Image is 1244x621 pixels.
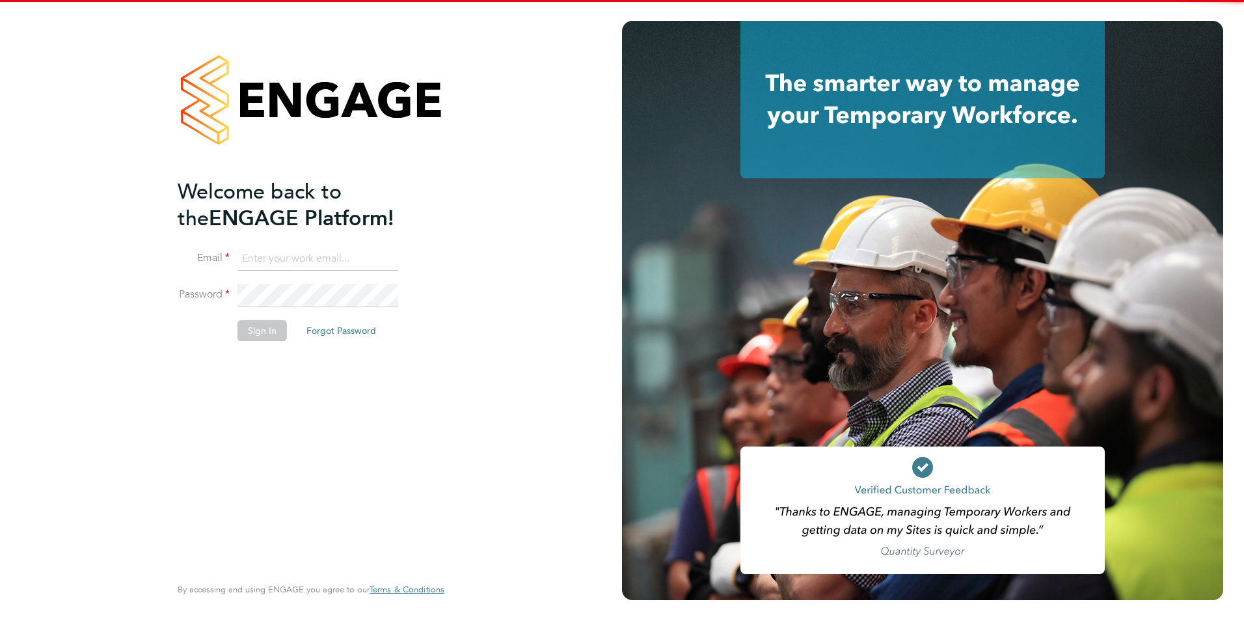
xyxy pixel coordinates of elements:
h2: ENGAGE Platform! [178,178,431,232]
span: By accessing and using ENGAGE you agree to our [178,584,444,595]
span: Welcome back to the [178,179,342,231]
input: Enter your work email... [237,247,398,271]
label: Email [178,251,230,265]
button: Sign In [237,320,287,341]
label: Password [178,288,230,301]
a: Terms & Conditions [370,585,444,595]
button: Forgot Password [296,320,386,341]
